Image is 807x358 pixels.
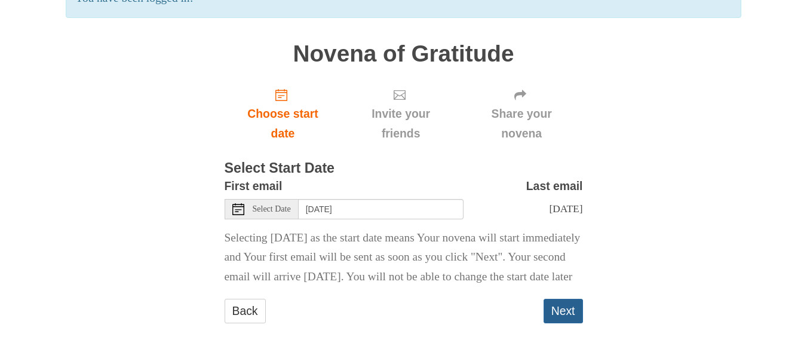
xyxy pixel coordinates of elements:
[544,299,583,323] button: Next
[225,78,342,149] a: Choose start date
[461,78,583,149] div: Click "Next" to confirm your start date first.
[225,161,583,176] h3: Select Start Date
[341,78,460,149] div: Click "Next" to confirm your start date first.
[225,176,283,196] label: First email
[237,104,330,143] span: Choose start date
[526,176,583,196] label: Last email
[225,299,266,323] a: Back
[225,41,583,67] h1: Novena of Gratitude
[253,205,291,213] span: Select Date
[353,104,448,143] span: Invite your friends
[299,199,464,219] input: Use the arrow keys to pick a date
[549,203,582,215] span: [DATE]
[225,228,583,287] p: Selecting [DATE] as the start date means Your novena will start immediately and Your first email ...
[472,104,571,143] span: Share your novena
